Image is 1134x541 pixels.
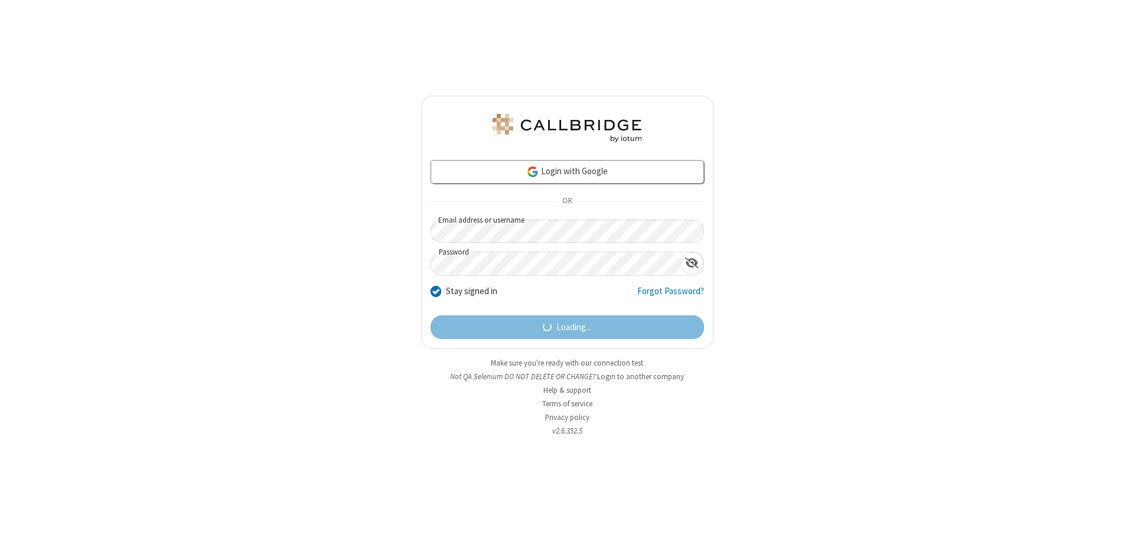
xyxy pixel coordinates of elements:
label: Stay signed in [446,285,497,298]
a: Login with Google [431,160,704,184]
img: QA Selenium DO NOT DELETE OR CHANGE [490,114,644,142]
a: Help & support [543,385,591,395]
a: Privacy policy [545,412,589,422]
div: Show password [680,252,703,274]
a: Make sure you're ready with our connection test [491,358,643,368]
button: Loading... [431,315,704,339]
li: Not QA Selenium DO NOT DELETE OR CHANGE? [421,371,713,382]
li: v2.6.352.5 [421,425,713,436]
button: Login to another company [597,371,684,382]
input: Password [431,252,680,275]
input: Email address or username [431,220,704,243]
a: Forgot Password? [637,285,704,307]
a: Terms of service [542,399,592,409]
span: OR [558,194,576,210]
img: google-icon.png [526,165,539,178]
iframe: Chat [1104,510,1125,533]
span: Loading... [556,321,591,334]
